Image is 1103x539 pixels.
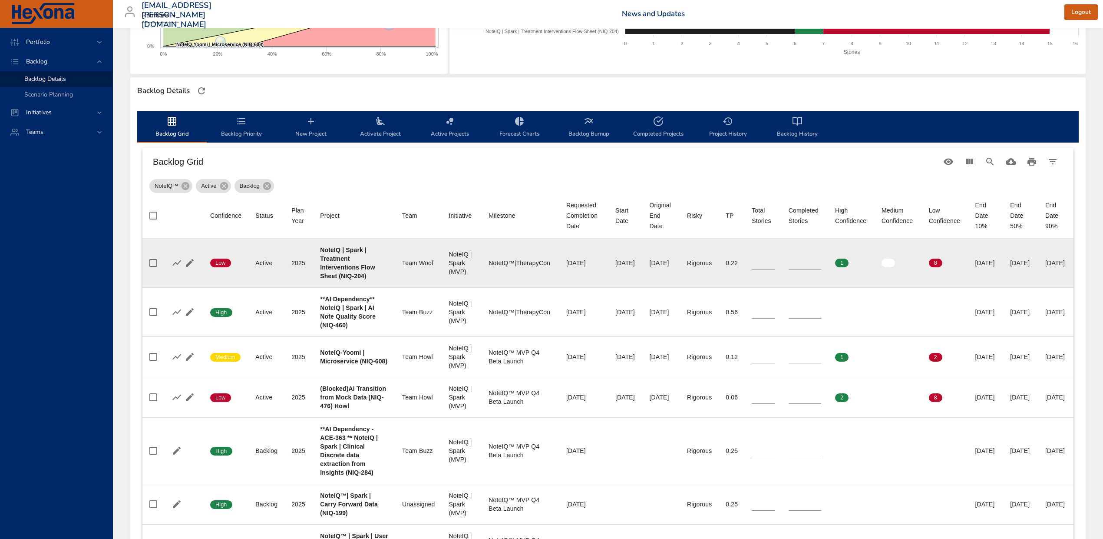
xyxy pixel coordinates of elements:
div: Sort [566,200,601,231]
div: 0.25 [726,500,738,509]
div: [DATE] [1045,353,1067,361]
div: [DATE] [566,500,601,509]
span: Original End Date [649,200,673,231]
button: Edit Project Details [170,498,183,511]
div: [DATE] [1045,308,1067,316]
button: Edit Project Details [183,350,196,363]
b: **AI Dependency** NoteIQ | Spark | AI Note Quality Score (NIQ-460) [320,296,376,329]
div: [DATE] [566,308,601,316]
a: News and Updates [622,9,685,19]
div: [DATE] [975,446,996,455]
span: Backlog Details [24,75,66,83]
div: Sort [255,210,273,221]
div: Rigorous [687,353,712,361]
span: Backlog Priority [212,116,271,139]
div: Backlog Details [135,84,192,98]
div: [DATE] [1010,259,1031,267]
button: Show Burnup [170,391,183,404]
div: [DATE] [1010,446,1031,455]
h6: Backlog Grid [153,155,938,169]
text: 3 [709,41,711,46]
span: TP [726,210,738,221]
div: Sort [835,205,868,226]
div: Rigorous [687,446,712,455]
div: Team Buzz [402,446,435,455]
div: High Confidence [835,205,868,226]
div: End Date 90% [1045,200,1067,231]
div: Sort [649,200,673,231]
div: 0.25 [726,446,738,455]
span: Backlog Burnup [559,116,618,139]
span: 0 [835,309,849,316]
span: 0 [929,309,942,316]
span: Low Confidence [929,205,961,226]
text: 1 [652,41,655,46]
div: Active [255,308,277,316]
div: Table Toolbar [142,148,1073,176]
b: **AI Dependency - ACE-363 ** NoteIQ | Spark | Clinical Discrete data extraction from Insights (NI... [320,426,378,476]
div: Team Howl [402,393,435,402]
div: [DATE] [1010,500,1031,509]
text: 100% [426,51,438,57]
div: Sort [726,210,733,221]
div: Active [255,259,277,267]
div: Rigorous [687,500,712,509]
span: 8 [929,259,942,267]
span: New Project [281,116,340,139]
span: Project [320,210,388,221]
div: End Date 10% [975,200,996,231]
button: Refresh Page [195,84,208,97]
b: NoteIQ-Yoomi | Microservice (NIQ-608) [320,349,387,365]
button: Print [1021,151,1042,172]
div: Medium Confidence [882,205,915,226]
span: Activate Project [351,116,410,139]
div: 2025 [291,308,306,316]
div: [DATE] [649,259,673,267]
span: Project History [698,116,757,139]
div: End Date 50% [1010,200,1031,231]
img: Hexona [10,3,76,25]
div: NoteIQ™ MVP Q4 Beta Launch [489,389,552,406]
div: Rigorous [687,393,712,402]
button: Filter Table [1042,151,1063,172]
div: Sort [402,210,417,221]
div: Sort [291,205,306,226]
button: Search [980,151,1001,172]
div: NoteIQ | Spark (MVP) [449,250,475,276]
div: Project [320,210,340,221]
div: Start Date [615,205,636,226]
text: 80% [376,51,386,57]
div: NoteIQ™|TherapyCon [489,259,552,267]
div: NoteIQ | Spark (MVP) [449,491,475,517]
b: NoteIQ | Spark | Treatment Interventions Flow Sheet (NIQ-204) [320,246,375,279]
span: Logout [1071,7,1091,18]
div: Sort [489,210,515,221]
div: Sort [449,210,472,221]
text: 10 [905,41,911,46]
div: Status [255,210,273,221]
text: 5 [766,41,768,46]
button: View Columns [959,151,980,172]
text: 8 [850,41,853,46]
div: Team [402,210,417,221]
div: Raintree [142,9,179,23]
div: Rigorous [687,259,712,267]
div: [DATE] [615,308,636,316]
span: 0 [882,394,895,402]
div: Sort [882,205,915,226]
div: TP [726,210,733,221]
div: [DATE] [566,393,601,402]
span: Low [210,394,231,402]
span: 0 [882,259,895,267]
span: Plan Year [291,205,306,226]
div: NoteIQ™|TherapyCon [489,308,552,316]
div: [DATE] [1010,308,1031,316]
div: [DATE] [566,353,601,361]
div: NoteIQ | Spark (MVP) [449,384,475,410]
text: NoteIQ-Yoomi | Microservice (NIQ-608) [176,42,264,47]
text: 15 [1047,41,1052,46]
div: [DATE] [1010,393,1031,402]
div: Backlog [234,179,274,193]
span: 8 [929,394,942,402]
